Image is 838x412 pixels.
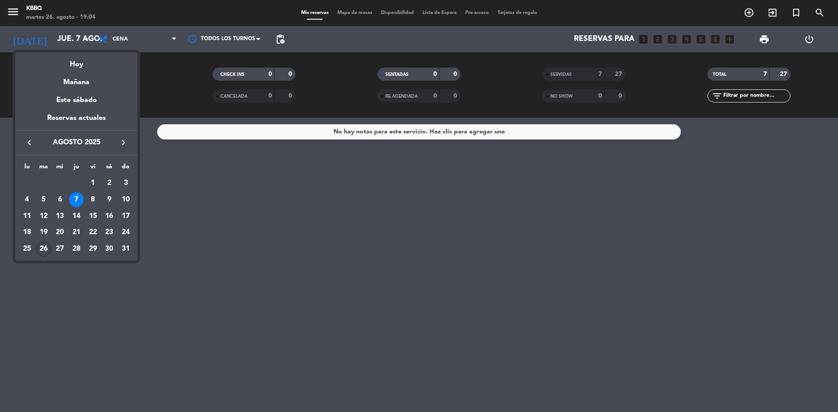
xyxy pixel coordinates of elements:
[69,209,84,224] div: 14
[52,208,68,225] td: 13 de agosto de 2025
[102,209,117,224] div: 16
[68,162,85,175] th: jueves
[86,176,100,191] div: 1
[52,209,67,224] div: 13
[117,162,134,175] th: domingo
[85,191,101,208] td: 8 de agosto de 2025
[102,242,117,256] div: 30
[86,192,100,207] div: 8
[101,208,118,225] td: 16 de agosto de 2025
[35,224,52,241] td: 19 de agosto de 2025
[85,175,101,191] td: 1 de agosto de 2025
[36,242,51,256] div: 26
[35,191,52,208] td: 5 de agosto de 2025
[19,191,35,208] td: 4 de agosto de 2025
[86,209,100,224] div: 15
[116,137,131,148] button: keyboard_arrow_right
[19,175,85,191] td: AGO.
[20,242,34,256] div: 25
[85,224,101,241] td: 22 de agosto de 2025
[117,191,134,208] td: 10 de agosto de 2025
[117,175,134,191] td: 3 de agosto de 2025
[52,192,67,207] div: 6
[101,162,118,175] th: sábado
[15,52,137,70] div: Hoy
[24,137,34,148] i: keyboard_arrow_left
[68,191,85,208] td: 7 de agosto de 2025
[21,137,37,148] button: keyboard_arrow_left
[102,192,117,207] div: 9
[101,175,118,191] td: 2 de agosto de 2025
[68,224,85,241] td: 21 de agosto de 2025
[52,225,67,240] div: 20
[102,225,117,240] div: 23
[86,225,100,240] div: 22
[19,208,35,225] td: 11 de agosto de 2025
[36,209,51,224] div: 12
[20,225,34,240] div: 18
[52,224,68,241] td: 20 de agosto de 2025
[118,209,133,224] div: 17
[86,242,100,256] div: 29
[118,242,133,256] div: 31
[35,241,52,257] td: 26 de agosto de 2025
[85,162,101,175] th: viernes
[19,241,35,257] td: 25 de agosto de 2025
[118,176,133,191] div: 3
[19,162,35,175] th: lunes
[20,209,34,224] div: 11
[69,192,84,207] div: 7
[20,192,34,207] div: 4
[101,191,118,208] td: 9 de agosto de 2025
[52,191,68,208] td: 6 de agosto de 2025
[68,241,85,257] td: 28 de agosto de 2025
[15,70,137,88] div: Mañana
[85,241,101,257] td: 29 de agosto de 2025
[101,224,118,241] td: 23 de agosto de 2025
[102,176,117,191] div: 2
[52,162,68,175] th: miércoles
[85,208,101,225] td: 15 de agosto de 2025
[52,241,68,257] td: 27 de agosto de 2025
[69,225,84,240] div: 21
[52,242,67,256] div: 27
[68,208,85,225] td: 14 de agosto de 2025
[101,241,118,257] td: 30 de agosto de 2025
[117,208,134,225] td: 17 de agosto de 2025
[118,192,133,207] div: 10
[35,208,52,225] td: 12 de agosto de 2025
[117,241,134,257] td: 31 de agosto de 2025
[35,162,52,175] th: martes
[19,224,35,241] td: 18 de agosto de 2025
[118,137,129,148] i: keyboard_arrow_right
[117,224,134,241] td: 24 de agosto de 2025
[37,137,116,148] span: agosto 2025
[69,242,84,256] div: 28
[15,112,137,130] div: Reservas actuales
[118,225,133,240] div: 24
[15,88,137,112] div: Este sábado
[36,192,51,207] div: 5
[36,225,51,240] div: 19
